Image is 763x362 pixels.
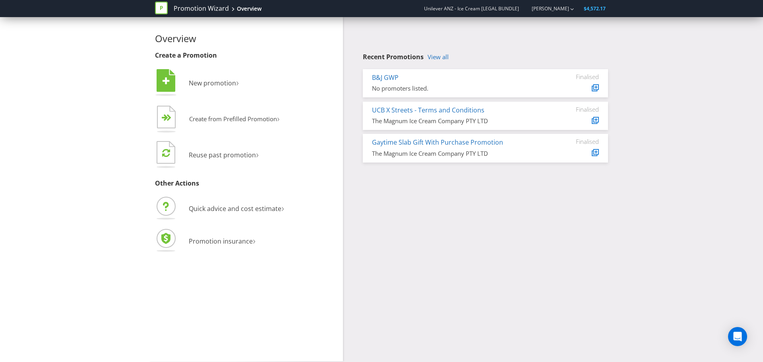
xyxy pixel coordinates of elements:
[551,138,599,145] div: Finalised
[372,117,539,125] div: The Magnum Ice Cream Company PTY LTD
[189,79,236,87] span: New promotion
[155,180,337,187] h3: Other Actions
[155,52,337,59] h3: Create a Promotion
[372,149,539,158] div: The Magnum Ice Cream Company PTY LTD
[189,204,281,213] span: Quick advice and cost estimate
[155,104,280,136] button: Create from Prefilled Promotion›
[189,237,253,246] span: Promotion insurance
[155,204,284,213] a: Quick advice and cost estimate›
[363,52,424,61] span: Recent Promotions
[167,114,172,122] tspan: 
[155,33,337,44] h2: Overview
[237,5,261,13] div: Overview
[189,151,256,159] span: Reuse past promotion
[372,138,503,147] a: Gaytime Slab Gift With Purchase Promotion
[551,106,599,113] div: Finalised
[253,234,256,247] span: ›
[524,5,569,12] a: [PERSON_NAME]
[163,77,170,85] tspan: 
[155,237,256,246] a: Promotion insurance›
[236,75,239,89] span: ›
[174,4,229,13] a: Promotion Wizard
[424,5,519,12] span: Unilever ANZ - Ice Cream [LEGAL BUNDLE]
[728,327,747,346] div: Open Intercom Messenger
[584,5,606,12] span: $4,572.17
[428,54,449,60] a: View all
[372,73,399,82] a: B&J GWP
[256,147,259,161] span: ›
[281,201,284,214] span: ›
[372,106,484,114] a: UCB X Streets - Terms and Conditions
[277,112,280,124] span: ›
[189,115,277,123] span: Create from Prefilled Promotion
[162,148,170,157] tspan: 
[372,84,539,93] div: No promoters listed.
[551,73,599,80] div: Finalised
